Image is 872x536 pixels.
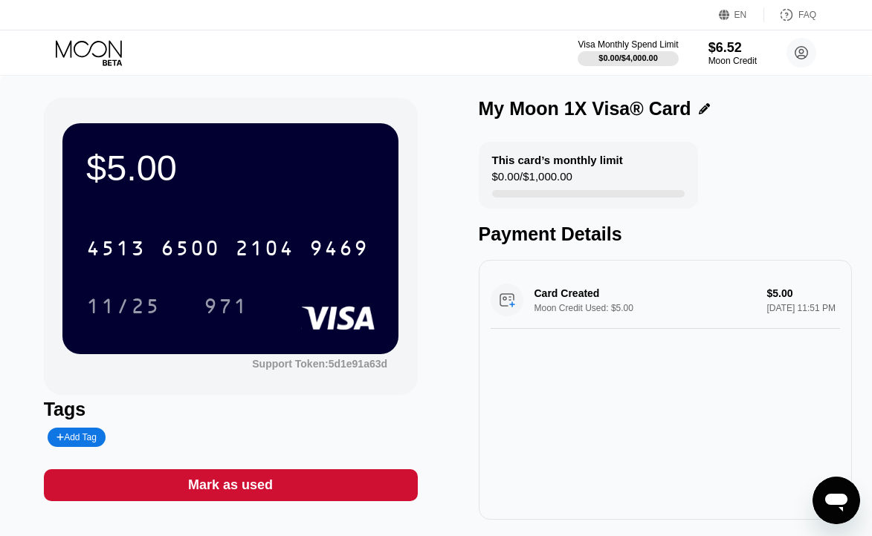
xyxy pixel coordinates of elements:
div: Support Token: 5d1e91a63d [252,358,387,370]
div: EN [719,7,764,22]
div: $6.52 [708,40,757,56]
div: Mark as used [44,469,418,501]
div: My Moon 1X Visa® Card [479,98,691,120]
div: 971 [204,296,248,320]
div: 11/25 [75,287,172,324]
div: $0.00 / $1,000.00 [492,170,572,190]
div: Tags [44,399,418,420]
div: Moon Credit [708,56,757,66]
div: Mark as used [188,477,273,494]
div: Support Token:5d1e91a63d [252,358,387,370]
div: 6500 [161,238,220,262]
div: 971 [193,287,259,324]
div: 4513 [86,238,146,262]
div: FAQ [764,7,816,22]
div: Visa Monthly Spend Limit$0.00/$4,000.00 [578,39,678,66]
div: Payment Details [479,223,853,245]
div: Add Tag [56,432,97,442]
div: Visa Monthly Spend Limit [578,39,678,50]
div: 2104 [235,238,294,262]
div: FAQ [798,10,816,20]
div: 4513650021049469 [77,229,378,267]
div: $6.52Moon Credit [708,40,757,66]
div: Add Tag [48,428,106,447]
div: 9469 [309,238,369,262]
div: EN [734,10,747,20]
div: $5.00 [86,147,375,189]
div: $0.00 / $4,000.00 [598,53,658,62]
iframe: Button to launch messaging window [813,477,860,524]
div: 11/25 [86,296,161,320]
div: This card’s monthly limit [492,154,623,166]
